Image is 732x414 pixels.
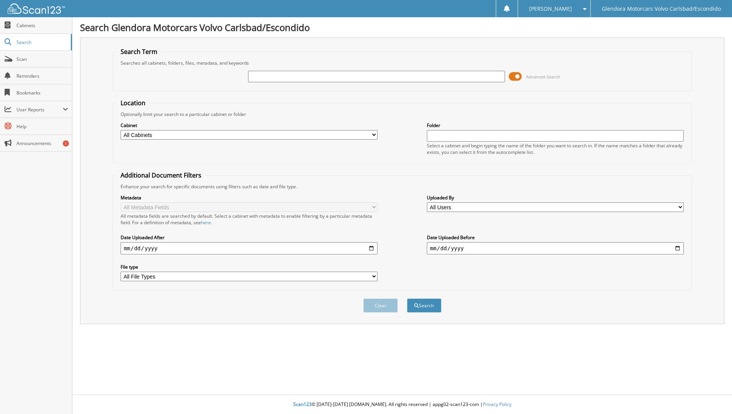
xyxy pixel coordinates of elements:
span: Reminders [16,73,68,79]
h1: Search Glendora Motorcars Volvo Carlsbad/Escondido [80,21,724,34]
div: Select a cabinet and begin typing the name of the folder you want to search in. If the name match... [427,142,684,155]
img: scan123-logo-white.svg [8,3,65,14]
label: Folder [427,122,684,129]
span: [PERSON_NAME] [529,7,572,11]
label: Metadata [121,194,377,201]
a: here [201,219,211,226]
div: Enhance your search for specific documents using filters such as date and file type. [117,183,688,190]
label: Date Uploaded After [121,234,377,241]
span: Announcements [16,140,68,147]
button: Search [407,298,441,313]
legend: Additional Document Filters [117,171,205,179]
div: Optionally limit your search to a particular cabinet or folder [117,111,688,117]
input: start [121,242,377,254]
span: Scan [16,56,68,62]
legend: Location [117,99,149,107]
legend: Search Term [117,47,161,56]
div: Searches all cabinets, folders, files, metadata, and keywords [117,60,688,66]
input: end [427,242,684,254]
label: Cabinet [121,122,377,129]
label: Uploaded By [427,194,684,201]
label: File type [121,264,377,270]
label: Date Uploaded Before [427,234,684,241]
span: Glendora Motorcars Volvo Carlsbad/Escondido [602,7,721,11]
span: Scan123 [293,401,312,407]
a: Privacy Policy [483,401,511,407]
div: All metadata fields are searched by default. Select a cabinet with metadata to enable filtering b... [121,213,377,226]
div: 1 [63,140,69,147]
span: User Reports [16,106,63,113]
span: Bookmarks [16,90,68,96]
button: Clear [363,298,398,313]
span: Search [16,39,67,46]
span: Advanced Search [526,74,560,80]
div: © [DATE]-[DATE] [DOMAIN_NAME]. All rights reserved | appg02-scan123-com | [72,395,732,414]
span: Help [16,123,68,130]
span: Cabinets [16,22,68,29]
